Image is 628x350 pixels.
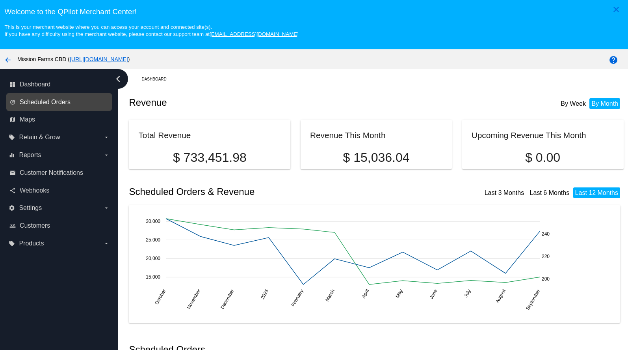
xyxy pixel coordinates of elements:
[395,288,404,299] text: May
[325,288,336,303] text: March
[141,73,173,85] a: Dashboard
[9,167,110,179] a: email Customer Notifications
[290,288,305,308] text: February
[17,56,130,62] span: Mission Farms CBD ( )
[186,288,202,310] text: November
[129,97,376,108] h2: Revenue
[210,31,299,37] a: [EMAIL_ADDRESS][DOMAIN_NAME]
[129,186,376,197] h2: Scheduled Orders & Revenue
[20,116,35,123] span: Maps
[494,288,507,304] text: August
[559,98,588,109] li: By Week
[19,204,42,211] span: Settings
[542,232,550,237] text: 240
[9,96,110,109] a: update Scheduled Orders
[103,134,110,140] i: arrow_drop_down
[9,113,110,126] a: map Maps
[3,55,13,65] mat-icon: arrow_back
[9,187,16,194] i: share
[9,223,16,229] i: people_outline
[9,219,110,232] a: people_outline Customers
[9,99,16,105] i: update
[463,288,472,298] text: July
[9,152,15,158] i: equalizer
[9,170,16,176] i: email
[485,189,524,196] a: Last 3 Months
[20,81,50,88] span: Dashboard
[4,7,623,16] h3: Welcome to the QPilot Merchant Center!
[19,152,41,159] span: Reports
[472,150,614,165] p: $ 0.00
[146,256,161,261] text: 20,000
[103,205,110,211] i: arrow_drop_down
[9,184,110,197] a: share Webhooks
[575,189,618,196] a: Last 12 Months
[260,288,270,300] text: 2025
[530,189,570,196] a: Last 6 Months
[9,240,15,247] i: local_offer
[19,240,44,247] span: Products
[310,131,386,140] h2: Revenue This Month
[20,169,83,176] span: Customer Notifications
[20,99,71,106] span: Scheduled Orders
[112,73,124,85] i: chevron_left
[138,150,281,165] p: $ 733,451.98
[525,288,541,311] text: September
[9,116,16,123] i: map
[154,288,167,306] text: October
[20,222,50,229] span: Customers
[20,187,49,194] span: Webhooks
[542,254,550,259] text: 220
[310,150,442,165] p: $ 15,036.04
[589,98,620,109] li: By Month
[138,131,191,140] h2: Total Revenue
[4,24,298,37] small: This is your merchant website where you can access your account and connected site(s). If you hav...
[103,152,110,158] i: arrow_drop_down
[9,81,16,88] i: dashboard
[19,134,60,141] span: Retain & Grow
[9,78,110,91] a: dashboard Dashboard
[429,288,438,300] text: June
[9,205,15,211] i: settings
[361,288,370,299] text: April
[103,240,110,247] i: arrow_drop_down
[146,219,161,224] text: 30,000
[146,237,161,243] text: 25,000
[542,276,550,282] text: 200
[611,5,621,14] mat-icon: close
[9,134,15,140] i: local_offer
[609,55,618,65] mat-icon: help
[70,56,128,62] a: [URL][DOMAIN_NAME]
[472,131,586,140] h2: Upcoming Revenue This Month
[146,274,161,280] text: 15,000
[219,288,235,310] text: December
